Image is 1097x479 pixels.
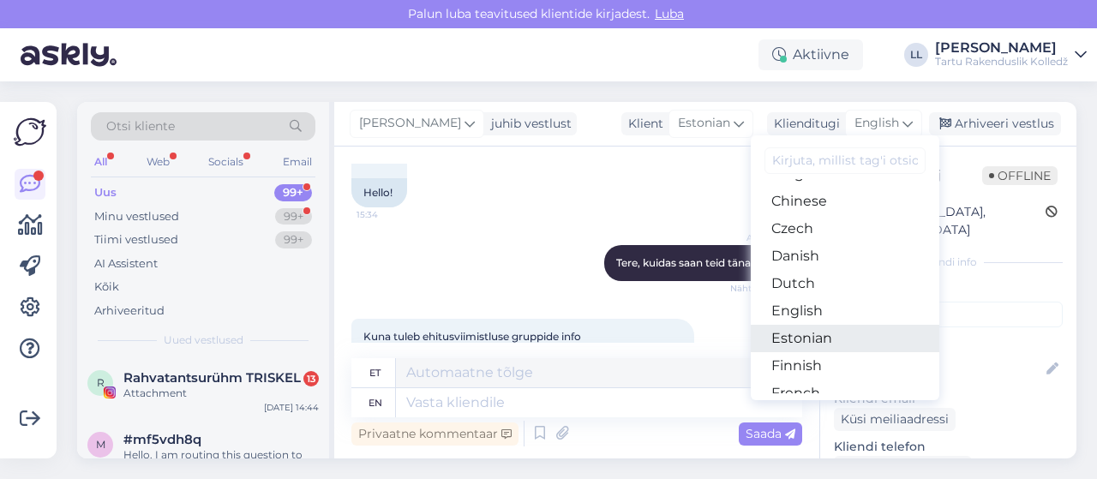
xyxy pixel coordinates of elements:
div: Kõik [94,278,119,296]
a: French [751,380,939,407]
a: English [751,297,939,325]
span: R [97,376,105,389]
div: Privaatne kommentaar [351,422,519,446]
span: Estonian [678,114,730,133]
div: 99+ [275,208,312,225]
p: Kliendi nimi [834,334,1063,352]
div: All [91,151,111,173]
a: Estonian [751,325,939,352]
span: Otsi kliente [106,117,175,135]
a: Dutch [751,270,939,297]
span: [PERSON_NAME] [359,114,461,133]
div: Uus [94,184,117,201]
div: 99+ [274,184,312,201]
div: Arhiveeri vestlus [929,112,1061,135]
span: AI Assistent [733,231,797,244]
span: #mf5vdh8q [123,432,201,447]
div: en [369,388,382,417]
div: [PERSON_NAME] [935,41,1068,55]
div: Minu vestlused [94,208,179,225]
div: AI Assistent [94,255,158,272]
div: [DATE] 14:44 [264,401,319,414]
div: Küsi meiliaadressi [834,408,956,431]
div: Web [143,151,173,173]
div: LL [904,43,928,67]
div: Klient [621,115,663,133]
span: Nähtud ✓ 15:34 [730,282,797,295]
span: m [96,438,105,451]
span: Saada [746,426,795,441]
p: Kliendi tag'id [834,280,1063,298]
div: Klienditugi [767,115,840,133]
div: Tiimi vestlused [94,231,178,248]
img: Askly Logo [14,116,46,148]
input: Lisa tag [834,302,1063,327]
div: Hello! [351,178,407,207]
div: Email [279,151,315,173]
span: Tere, kuidas saan teid täna aidata? [616,256,790,269]
a: Finnish [751,352,939,380]
div: Arhiveeritud [94,302,165,320]
div: Tartu Rakenduslik Kolledž [935,55,1068,69]
div: et [369,358,381,387]
div: 99+ [275,231,312,248]
div: Attachment [123,386,319,401]
span: English [854,114,899,133]
div: Küsi telefoninumbrit [834,456,972,479]
a: [PERSON_NAME]Tartu Rakenduslik Kolledž [935,41,1087,69]
p: Kliendi telefon [834,438,1063,456]
span: Rahvatantsurühm TRISKEL [123,370,301,386]
input: Kirjuta, millist tag'i otsid [764,147,926,174]
p: Kliendi email [834,390,1063,408]
a: Danish [751,242,939,270]
a: Czech [751,215,939,242]
span: Offline [982,166,1058,185]
a: Chinese [751,188,939,215]
input: Lisa nimi [835,360,1043,379]
span: 15:34 [357,208,421,221]
span: Kuna tuleb ehitusviimistluse gruppide info [363,330,581,343]
div: 13 [303,371,319,386]
div: Socials [205,151,247,173]
span: Uued vestlused [164,332,243,348]
div: Hello, I am routing this question to the colleague who is responsible for this topic. The reply m... [123,447,319,478]
div: [GEOGRAPHIC_DATA], [GEOGRAPHIC_DATA] [839,203,1046,239]
div: juhib vestlust [484,115,572,133]
div: Aktiivne [758,39,863,70]
div: Kliendi info [834,254,1063,270]
span: Luba [650,6,689,21]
